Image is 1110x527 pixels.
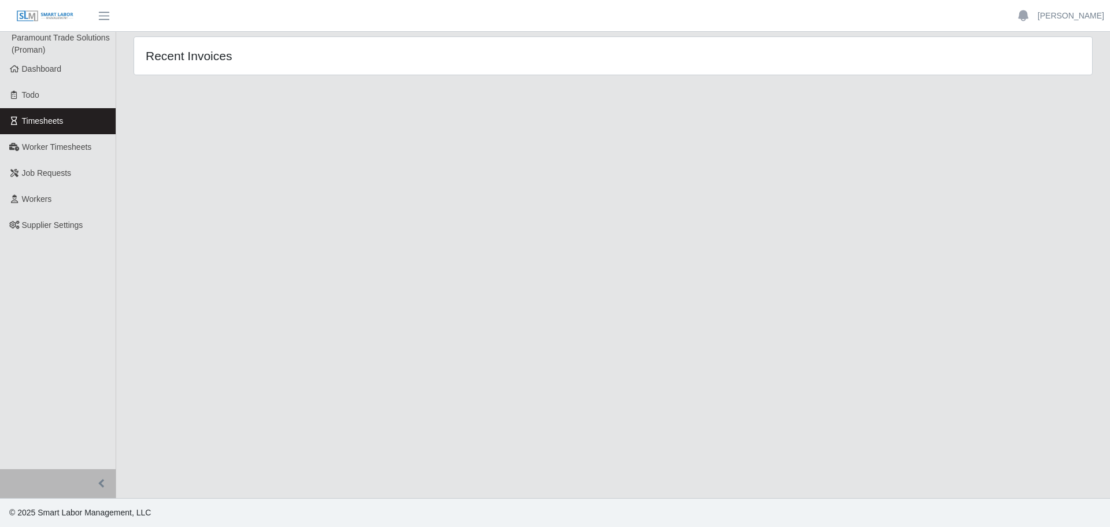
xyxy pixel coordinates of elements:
[22,64,62,73] span: Dashboard
[146,49,525,63] h4: Recent Invoices
[22,168,72,178] span: Job Requests
[22,90,39,99] span: Todo
[1038,10,1104,22] a: [PERSON_NAME]
[22,142,91,152] span: Worker Timesheets
[22,220,83,230] span: Supplier Settings
[16,10,74,23] img: SLM Logo
[22,194,52,204] span: Workers
[22,116,64,126] span: Timesheets
[12,33,110,54] span: Paramount Trade Solutions (Proman)
[9,508,151,517] span: © 2025 Smart Labor Management, LLC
